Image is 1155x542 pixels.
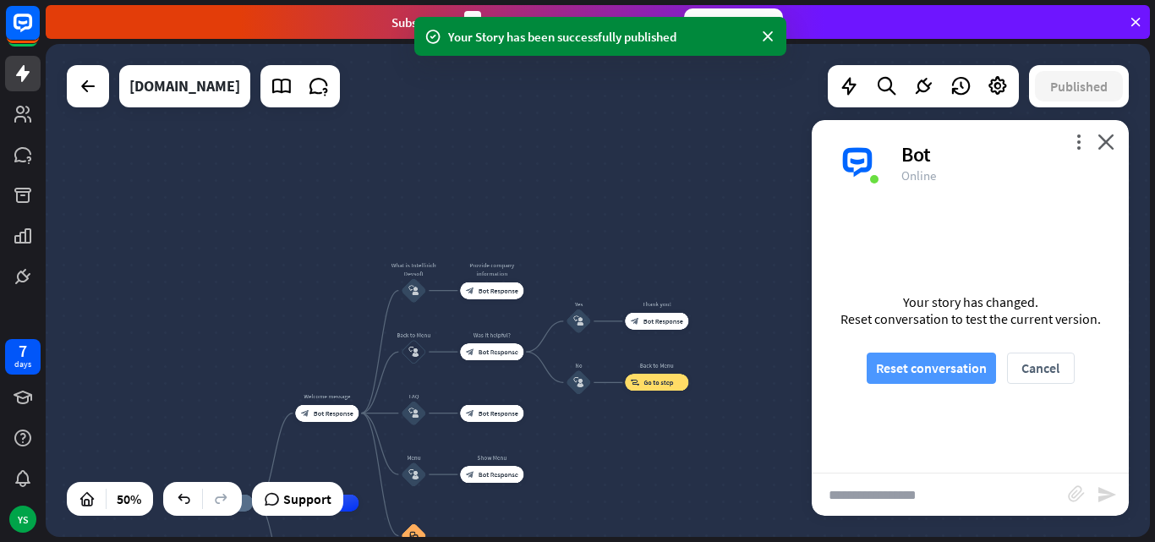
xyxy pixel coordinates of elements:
a: 7 days [5,339,41,375]
div: Your Story has been successfully published [448,28,753,46]
i: block_bot_response [466,409,474,418]
div: Yes [553,300,604,309]
span: Bot Response [643,317,683,326]
span: Support [283,485,331,512]
span: Bot Response [479,287,518,295]
div: 50% [112,485,146,512]
i: block_bot_response [466,287,474,295]
i: block_user_input [573,316,583,326]
span: Bot Response [479,470,518,479]
span: Bot Response [479,409,518,418]
i: block_bot_response [631,317,639,326]
div: Bot [901,141,1108,167]
span: Bot Response [479,348,518,356]
i: block_user_input [573,377,583,387]
div: Back to Menu [388,331,439,339]
div: 3 [464,11,481,34]
div: Subscribe now [684,8,783,36]
div: days [14,359,31,370]
div: Subscribe in days to get your first month for $1 [391,11,671,34]
span: Go to step [643,378,673,386]
i: block_faq [409,531,419,540]
span: Bot Response [314,409,353,418]
div: Your story has changed. [840,293,1101,310]
i: send [1097,485,1117,505]
i: block_user_input [408,408,419,419]
div: FAQ [388,392,439,401]
div: Thank you! [619,300,695,309]
i: close [1098,134,1114,150]
div: Welcome message [289,392,365,401]
div: Provide company information [454,261,530,278]
i: block_attachment [1068,485,1085,502]
button: Published [1035,71,1123,101]
i: block_bot_response [466,348,474,356]
i: more_vert [1070,134,1087,150]
div: intellirichdevsoft.com [129,65,240,107]
div: 7 [19,343,27,359]
i: block_user_input [408,347,419,357]
div: Was it helpful? [454,331,530,339]
div: Show Menu [454,453,530,462]
button: Reset conversation [867,353,996,384]
div: Back to Menu [619,361,695,370]
i: block_bot_response [466,470,474,479]
button: Cancel [1007,353,1075,384]
i: block_goto [631,378,640,386]
div: No [553,361,604,370]
div: Reset conversation to test the current version. [840,310,1101,327]
div: Menu [388,453,439,462]
div: Online [901,167,1108,183]
i: block_user_input [408,286,419,296]
i: block_bot_response [301,409,309,418]
div: What is Intellirich Devsoft [388,261,439,278]
button: Open LiveChat chat widget [14,7,64,57]
i: block_user_input [408,469,419,479]
div: YS [9,506,36,533]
